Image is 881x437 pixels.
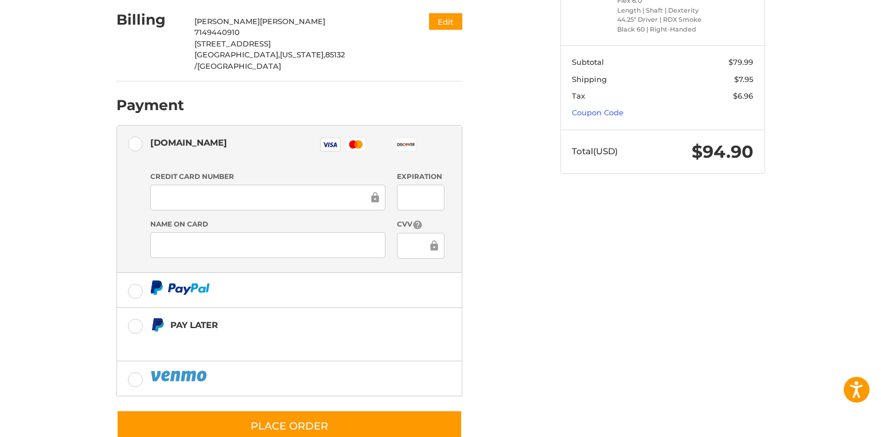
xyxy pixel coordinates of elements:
[572,91,585,100] span: Tax
[150,171,385,182] label: Credit Card Number
[733,91,753,100] span: $6.96
[194,17,260,26] span: [PERSON_NAME]
[397,171,445,182] label: Expiration
[429,13,462,30] button: Edit
[116,96,184,114] h2: Payment
[150,318,165,332] img: Pay Later icon
[170,315,390,334] div: Pay Later
[150,219,385,229] label: Name on Card
[397,219,445,230] label: CVV
[150,337,390,347] iframe: PayPal Message 1
[617,6,705,34] li: Length | Shaft | Dexterity 44.25" Driver | RDX Smoke Black 60 | Right-Handed
[194,50,345,71] span: 85132 /
[260,17,325,26] span: [PERSON_NAME]
[572,57,604,67] span: Subtotal
[150,369,209,383] img: PayPal icon
[150,280,210,295] img: PayPal icon
[572,75,607,84] span: Shipping
[194,50,280,59] span: [GEOGRAPHIC_DATA],
[150,133,227,152] div: [DOMAIN_NAME]
[692,141,753,162] span: $94.90
[194,28,240,37] span: 7149440910
[197,61,281,71] span: [GEOGRAPHIC_DATA]
[572,108,623,117] a: Coupon Code
[734,75,753,84] span: $7.95
[728,57,753,67] span: $79.99
[194,39,271,48] span: [STREET_ADDRESS]
[116,11,184,29] h2: Billing
[572,146,618,157] span: Total (USD)
[280,50,325,59] span: [US_STATE],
